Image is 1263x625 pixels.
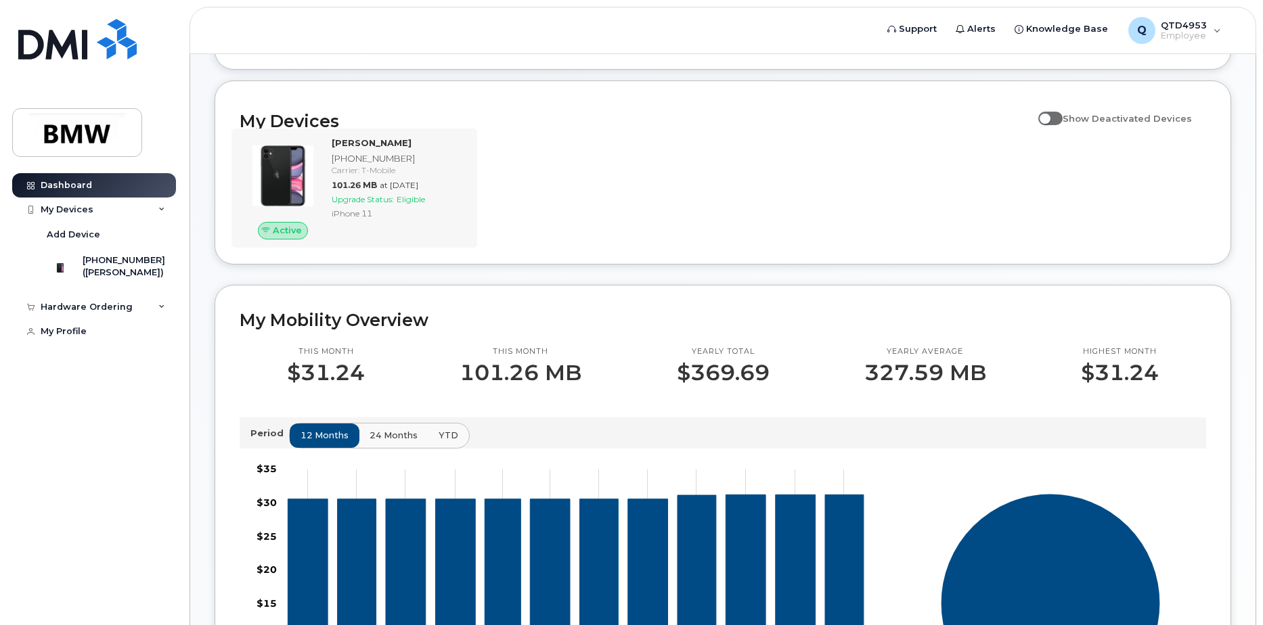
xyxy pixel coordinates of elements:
[257,530,277,542] tspan: $25
[397,194,425,204] span: Eligible
[332,152,464,165] div: [PHONE_NUMBER]
[460,346,581,357] p: This month
[250,143,315,208] img: iPhone_11.jpg
[677,361,770,385] p: $369.69
[332,208,464,219] div: iPhone 11
[1119,17,1231,44] div: QTD4953
[257,563,277,576] tspan: $20
[864,346,986,357] p: Yearly average
[257,463,277,475] tspan: $35
[332,137,412,148] strong: [PERSON_NAME]
[946,16,1005,43] a: Alerts
[250,427,289,440] p: Period
[240,310,1206,330] h2: My Mobility Overview
[1137,22,1147,39] span: Q
[257,597,277,609] tspan: $15
[677,346,770,357] p: Yearly total
[864,361,986,385] p: 327.59 MB
[1204,566,1253,615] iframe: Messenger Launcher
[370,429,418,442] span: 24 months
[1005,16,1117,43] a: Knowledge Base
[460,361,581,385] p: 101.26 MB
[1026,22,1108,36] span: Knowledge Base
[287,361,365,385] p: $31.24
[899,22,937,36] span: Support
[1063,113,1192,124] span: Show Deactivated Devices
[332,180,377,190] span: 101.26 MB
[273,224,302,237] span: Active
[257,496,277,508] tspan: $30
[1161,20,1207,30] span: QTD4953
[332,164,464,176] div: Carrier: T-Mobile
[240,111,1032,131] h2: My Devices
[1081,361,1159,385] p: $31.24
[1038,106,1049,116] input: Show Deactivated Devices
[878,16,946,43] a: Support
[1081,346,1159,357] p: Highest month
[240,137,469,239] a: Active[PERSON_NAME][PHONE_NUMBER]Carrier: T-Mobile101.26 MBat [DATE]Upgrade Status:EligibleiPhone 11
[1161,30,1207,41] span: Employee
[287,346,365,357] p: This month
[439,429,458,442] span: YTD
[332,194,394,204] span: Upgrade Status:
[967,22,996,36] span: Alerts
[380,180,418,190] span: at [DATE]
